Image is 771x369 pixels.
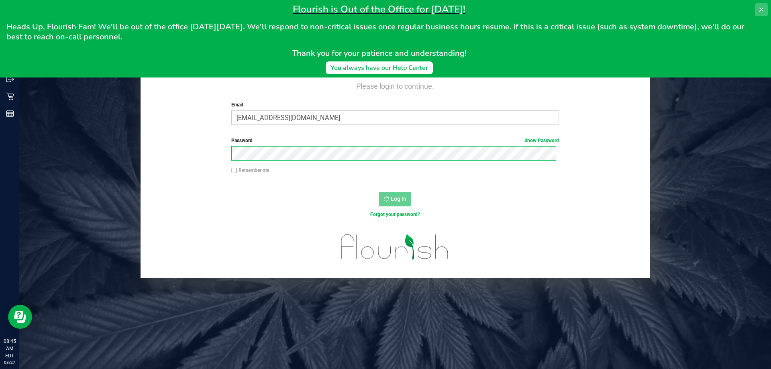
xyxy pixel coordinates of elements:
[524,138,559,143] a: Show Password
[141,80,650,90] h4: Please login to continue.
[6,21,746,42] span: Heads Up, Flourish Fam! We'll be out of the office [DATE][DATE]. We'll respond to non-critical is...
[6,75,14,83] inline-svg: Outbound
[4,338,16,359] p: 08:45 AM EDT
[330,63,428,73] div: You always have our Help Center
[8,305,32,329] iframe: Resource center
[231,168,237,173] input: Remember me
[4,359,16,365] p: 08/27
[6,110,14,118] inline-svg: Reports
[231,167,269,174] label: Remember me
[292,48,467,59] span: Thank you for your patience and understanding!
[391,196,406,202] span: Log In
[331,226,459,267] img: flourish_logo.svg
[293,3,465,16] span: Flourish is Out of the Office for [DATE]!
[231,138,253,143] span: Password
[231,101,559,108] label: Email
[370,212,420,217] a: Forgot your password?
[6,92,14,100] inline-svg: Retail
[379,192,411,206] button: Log In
